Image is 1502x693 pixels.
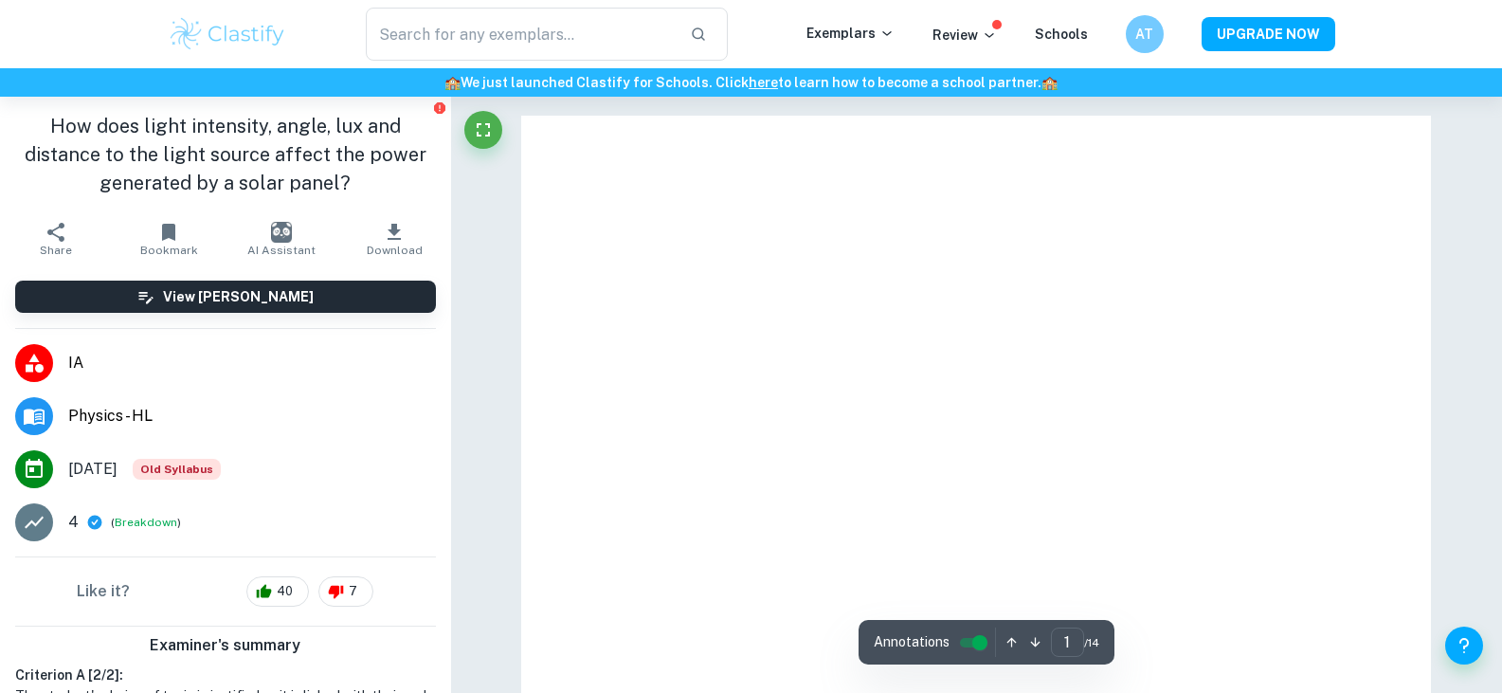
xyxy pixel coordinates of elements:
[140,244,198,257] span: Bookmark
[806,23,895,44] p: Exemplars
[246,576,309,607] div: 40
[111,514,181,532] span: ( )
[1133,24,1155,45] h6: AT
[1445,627,1483,665] button: Help and Feedback
[15,281,436,313] button: View [PERSON_NAME]
[133,459,221,480] span: Old Syllabus
[338,212,451,265] button: Download
[1126,15,1164,53] button: AT
[40,244,72,257] span: Share
[15,112,436,197] h1: How does light intensity, angle, lux and distance to the light source affect the power generated ...
[338,582,368,601] span: 7
[15,665,436,685] h6: Criterion A [ 2 / 2 ]:
[163,286,314,307] h6: View [PERSON_NAME]
[168,15,288,53] img: Clastify logo
[874,632,950,652] span: Annotations
[8,634,443,657] h6: Examiner's summary
[266,582,303,601] span: 40
[749,75,778,90] a: here
[1041,75,1058,90] span: 🏫
[932,25,997,46] p: Review
[433,100,447,115] button: Report issue
[68,511,79,534] p: 4
[367,244,423,257] span: Download
[464,111,502,149] button: Fullscreen
[247,244,316,257] span: AI Assistant
[113,212,226,265] button: Bookmark
[68,405,436,428] span: Physics - HL
[444,75,461,90] span: 🏫
[4,72,1498,93] h6: We just launched Clastify for Schools. Click to learn how to become a school partner.
[68,352,436,374] span: IA
[318,576,373,607] div: 7
[1035,27,1088,42] a: Schools
[366,8,676,61] input: Search for any exemplars...
[68,458,118,481] span: [DATE]
[115,514,177,531] button: Breakdown
[226,212,338,265] button: AI Assistant
[1202,17,1335,51] button: UPGRADE NOW
[1084,634,1099,651] span: / 14
[133,459,221,480] div: Starting from the May 2025 session, the Physics IA requirements have changed. It's OK to refer to...
[271,222,292,243] img: AI Assistant
[77,580,130,603] h6: Like it?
